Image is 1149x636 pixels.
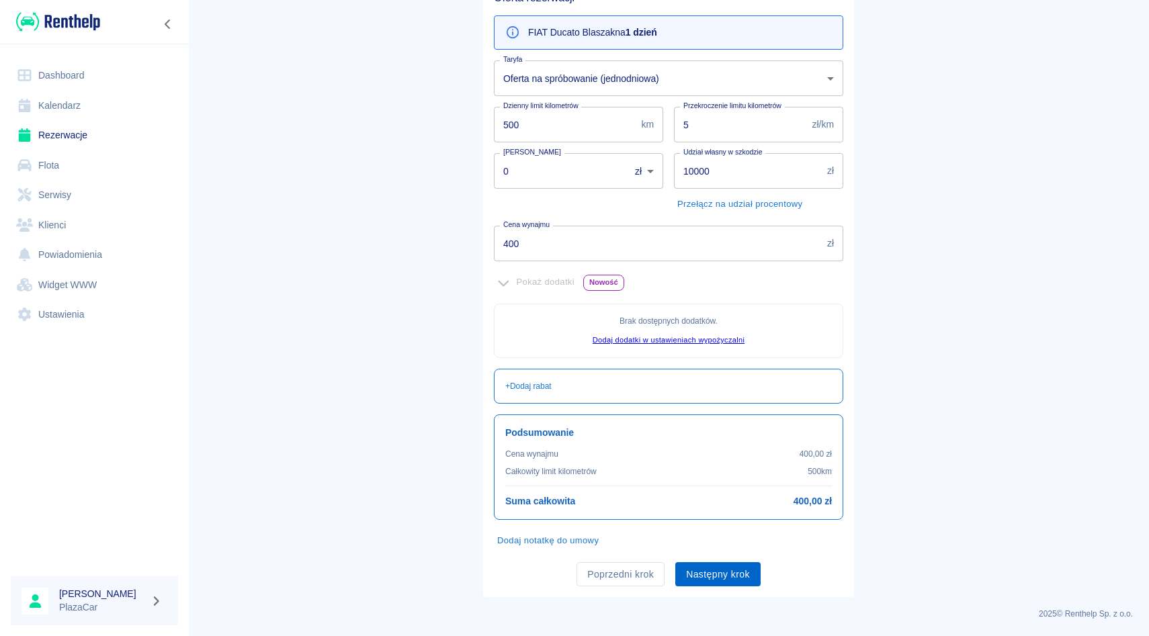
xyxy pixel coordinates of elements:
[11,210,178,240] a: Klienci
[505,380,552,392] p: + Dodaj rabat
[505,494,575,508] h6: Suma całkowita
[626,153,663,189] div: zł
[800,448,832,460] p: 400,00 zł
[503,147,561,157] label: [PERSON_NAME]
[584,275,624,289] span: Nowość
[528,26,657,40] p: FIAT Ducato Blaszak na
[59,587,145,600] h6: [PERSON_NAME]
[11,120,178,150] a: Rezerwacje
[11,11,100,33] a: Renthelp logo
[674,194,806,215] button: Przełącz na udział procentowy
[827,236,834,251] p: zł
[11,240,178,270] a: Powiadomienia
[11,300,178,330] a: Ustawienia
[577,562,665,587] button: Poprzedni krok
[59,600,145,615] p: PlazaCar
[808,465,832,478] p: 500 km
[505,315,832,327] p: Brak dostępnych dodatków .
[16,11,100,33] img: Renthelp logo
[204,608,1133,620] p: 2025 © Renthelp Sp. z o.o.
[505,448,558,460] p: Cena wynajmu
[503,54,522,64] label: Taryfa
[503,220,550,230] label: Cena wynajmu
[626,27,657,38] b: 1 dzień
[683,101,781,111] label: Przekroczenie limitu kilometrów
[827,164,834,178] p: zł
[158,15,178,33] button: Zwiń nawigację
[675,562,761,587] button: Następny krok
[505,465,597,478] p: Całkowity limit kilometrów
[812,118,834,132] p: zł/km
[505,426,832,440] h6: Podsumowanie
[11,270,178,300] a: Widget WWW
[683,147,763,157] label: Udział własny w szkodzie
[11,91,178,121] a: Kalendarz
[11,150,178,181] a: Flota
[593,336,744,344] a: Dodaj dodatki w ustawieniach wypożyczalni
[503,101,579,111] label: Dzienny limit kilometrów
[494,531,602,551] button: Dodaj notatkę do umowy
[11,180,178,210] a: Serwisy
[794,494,832,508] h6: 400,00 zł
[11,60,178,91] a: Dashboard
[641,118,654,132] p: km
[494,60,843,96] div: Oferta na spróbowanie (jednodniowa)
